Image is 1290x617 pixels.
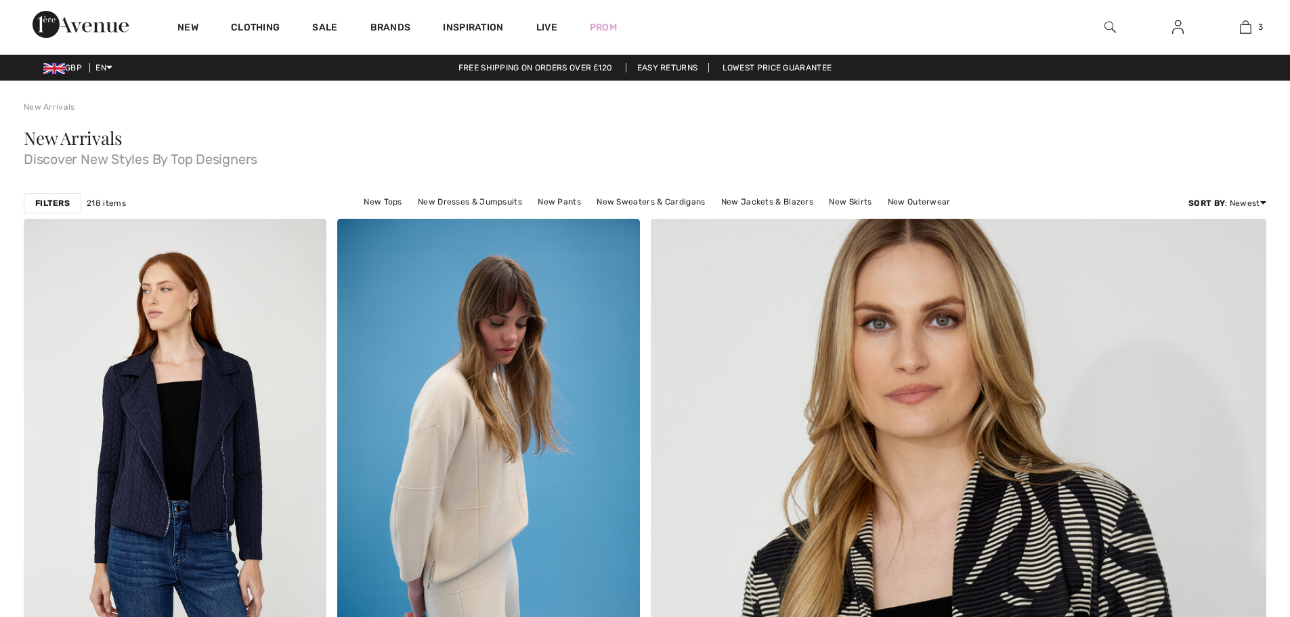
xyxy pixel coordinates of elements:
a: New [177,22,198,36]
a: Prom [590,20,617,35]
strong: Sort By [1188,198,1225,208]
a: New Dresses & Jumpsuits [411,193,529,211]
img: UK Pound [43,63,65,74]
iframe: Opens a widget where you can chat to one of our agents [1204,515,1276,549]
img: 1ère Avenue [33,11,129,38]
span: New Arrivals [24,126,122,150]
span: EN [95,63,112,72]
a: New Outerwear [881,193,958,211]
img: My Bag [1240,19,1251,35]
a: New Arrivals [24,102,75,112]
span: 3 [1258,21,1263,33]
img: search the website [1104,19,1116,35]
span: GBP [43,63,87,72]
span: 218 items [87,197,126,209]
a: 3 [1212,19,1278,35]
a: New Jackets & Blazers [714,193,820,211]
a: Sign In [1161,19,1195,36]
a: New Skirts [822,193,878,211]
span: Discover New Styles By Top Designers [24,147,1266,166]
a: Sale [312,22,337,36]
a: New Pants [531,193,588,211]
a: Brands [370,22,411,36]
span: Inspiration [443,22,503,36]
a: Free shipping on orders over ₤120 [448,63,624,72]
a: Easy Returns [626,63,710,72]
a: New Tops [357,193,408,211]
a: Lowest Price Guarantee [712,63,843,72]
a: New Sweaters & Cardigans [590,193,712,211]
strong: Filters [35,197,70,209]
a: Clothing [231,22,280,36]
a: Live [536,20,557,35]
div: : Newest [1188,197,1266,209]
img: My Info [1172,19,1184,35]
